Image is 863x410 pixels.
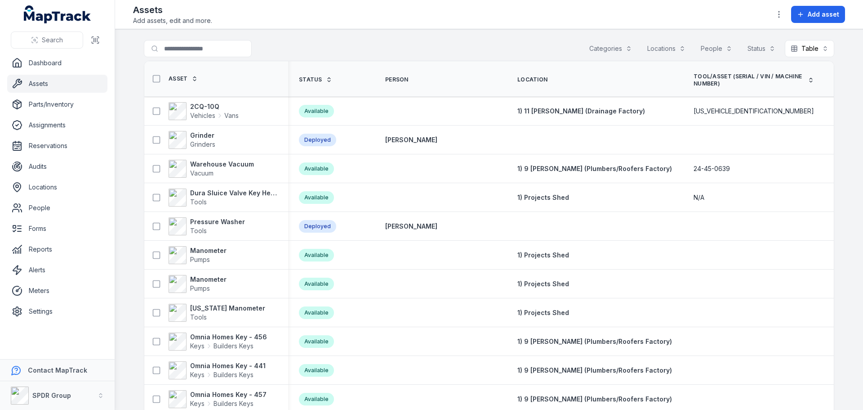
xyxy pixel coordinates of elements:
a: Dashboard [7,54,107,72]
a: 1) 9 [PERSON_NAME] (Plumbers/Roofers Factory) [517,366,672,375]
a: 1) Projects Shed [517,279,569,288]
a: Omnia Homes Key - 457KeysBuilders Keys [169,390,267,408]
span: Keys [190,370,205,379]
a: Reservations [7,137,107,155]
span: Vehicles [190,111,215,120]
span: Builders Keys [214,342,254,351]
span: Tools [190,227,207,234]
strong: SPDR Group [32,392,71,399]
span: 1) 9 [PERSON_NAME] (Plumbers/Roofers Factory) [517,338,672,345]
span: 1) 11 [PERSON_NAME] (Drainage Factory) [517,107,645,115]
span: Search [42,36,63,45]
a: Omnia Homes Key - 441KeysBuilders Keys [169,361,266,379]
a: Alerts [7,261,107,279]
a: Forms [7,220,107,238]
a: Omnia Homes Key - 456KeysBuilders Keys [169,333,267,351]
strong: Omnia Homes Key - 441 [190,361,266,370]
div: Available [299,191,334,204]
strong: [US_STATE] Manometer [190,304,265,313]
a: People [7,199,107,217]
a: 1) Projects Shed [517,308,569,317]
span: Pumps [190,284,210,292]
a: GrinderGrinders [169,131,215,149]
div: Deployed [299,220,336,233]
span: Builders Keys [214,399,254,408]
span: 1) Projects Shed [517,194,569,201]
span: Vans [224,111,239,120]
span: Add assets, edit and more. [133,16,212,25]
span: 1) 9 [PERSON_NAME] (Plumbers/Roofers Factory) [517,366,672,374]
strong: Manometer [190,246,227,255]
button: Status [742,40,781,57]
button: Table [785,40,834,57]
div: Deployed [299,134,336,146]
a: 1) Projects Shed [517,251,569,260]
span: Asset [169,75,188,82]
a: 1) 9 [PERSON_NAME] (Plumbers/Roofers Factory) [517,164,672,173]
span: Location [517,76,547,83]
a: Settings [7,302,107,320]
h2: Assets [133,4,212,16]
strong: Pressure Washer [190,217,245,226]
a: Dura Sluice Valve Key Heavy Duty 50mm-600mmTools [169,189,277,207]
a: Status [299,76,332,83]
a: [PERSON_NAME] [385,222,437,231]
span: 1) 9 [PERSON_NAME] (Plumbers/Roofers Factory) [517,165,672,172]
span: 24-45-0639 [694,164,730,173]
span: Add asset [808,10,839,19]
span: 1) Projects Shed [517,309,569,316]
span: 1) 9 [PERSON_NAME] (Plumbers/Roofers Factory) [517,395,672,403]
a: Reports [7,240,107,258]
a: 1) 9 [PERSON_NAME] (Plumbers/Roofers Factory) [517,395,672,404]
a: [PERSON_NAME] [385,135,437,144]
a: 2CQ-10QVehiclesVans [169,102,239,120]
a: Pressure WasherTools [169,217,245,235]
a: Tool/Asset (Serial / VIN / Machine Number) [694,73,814,87]
a: ManometerPumps [169,275,227,293]
div: Available [299,278,334,290]
div: Available [299,393,334,405]
strong: Dura Sluice Valve Key Heavy Duty 50mm-600mm [190,189,277,198]
a: 1) 9 [PERSON_NAME] (Plumbers/Roofers Factory) [517,337,672,346]
span: Status [299,76,322,83]
strong: 2CQ-10Q [190,102,239,111]
span: Tools [190,313,207,321]
button: Search [11,32,83,49]
span: 1) Projects Shed [517,280,569,288]
span: Builders Keys [214,370,254,379]
strong: Warehouse Vacuum [190,160,254,169]
a: MapTrack [24,5,91,23]
a: Asset [169,75,198,82]
a: [US_STATE] ManometerTools [169,304,265,322]
span: Tools [190,198,207,206]
div: Available [299,105,334,117]
span: Pumps [190,256,210,263]
button: People [695,40,738,57]
a: Assignments [7,116,107,134]
span: 1) Projects Shed [517,251,569,259]
div: Available [299,364,334,377]
strong: Omnia Homes Key - 457 [190,390,267,399]
span: Vacuum [190,169,214,177]
a: Audits [7,158,107,176]
a: 1) Projects Shed [517,193,569,202]
a: Parts/Inventory [7,95,107,113]
span: Keys [190,342,205,351]
a: Assets [7,75,107,93]
div: Available [299,306,334,319]
strong: Omnia Homes Key - 456 [190,333,267,342]
span: N/A [694,193,704,202]
span: Keys [190,399,205,408]
strong: Contact MapTrack [28,366,87,374]
strong: Grinder [190,131,215,140]
a: 1) 11 [PERSON_NAME] (Drainage Factory) [517,107,645,116]
a: Locations [7,178,107,196]
span: Person [385,76,409,83]
span: [US_VEHICLE_IDENTIFICATION_NUMBER] [694,107,814,116]
span: Grinders [190,140,215,148]
div: Available [299,335,334,348]
a: Meters [7,282,107,300]
span: Tool/Asset (Serial / VIN / Machine Number) [694,73,804,87]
